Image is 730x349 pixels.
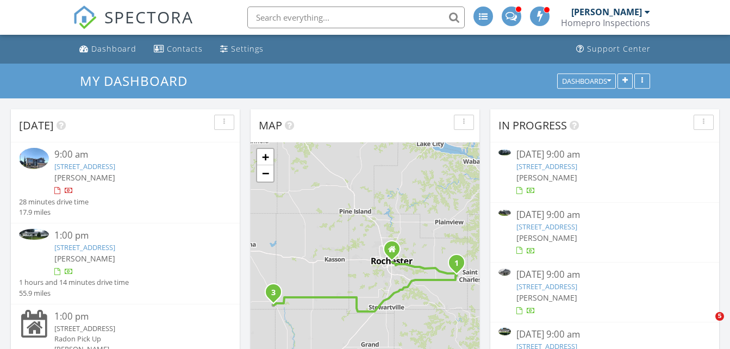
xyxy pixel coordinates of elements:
a: Zoom out [257,165,273,182]
div: 1 hours and 14 minutes drive time [19,277,129,288]
div: Dashboards [562,77,611,85]
div: [DATE] 9:00 am [516,148,694,161]
div: Dashboard [91,43,136,54]
div: [DATE] 9:00 am [516,208,694,222]
iframe: Intercom live chat [693,312,719,338]
span: Map [259,118,282,133]
div: [DATE] 9:00 am [516,328,694,341]
a: [DATE] 9:00 am [STREET_ADDRESS] [PERSON_NAME] [498,148,711,196]
a: [STREET_ADDRESS] [516,161,577,171]
a: [STREET_ADDRESS] [54,242,115,252]
div: 1:00 pm [54,229,214,242]
span: [PERSON_NAME] [516,292,577,303]
div: Contacts [167,43,203,54]
div: 1:00 pm [54,310,214,323]
span: [PERSON_NAME] [516,233,577,243]
a: [DATE] 9:00 am [STREET_ADDRESS] [PERSON_NAME] [498,268,711,316]
a: Support Center [572,39,655,59]
a: 1:00 pm [STREET_ADDRESS] [PERSON_NAME] 1 hours and 14 minutes drive time 55.9 miles [19,229,232,298]
a: SPECTORA [73,15,194,38]
a: [STREET_ADDRESS] [516,222,577,232]
a: [DATE] 9:00 am [STREET_ADDRESS] [PERSON_NAME] [498,208,711,257]
a: Dashboard [75,39,141,59]
div: 404 3 Way SE, Dover, MN 55929 [457,263,463,269]
img: The Best Home Inspection Software - Spectora [73,5,97,29]
a: Contacts [149,39,207,59]
img: 9285597%2Fcover_photos%2Fw2pjHmuokiNvVfn4hnYM%2Fsmall.jpg [498,210,511,216]
div: 55.9 miles [19,288,129,298]
div: [DATE] 9:00 am [516,268,694,282]
img: 9321941%2Fcover_photos%2FC7CBjnWqBbCWkViDmD5h%2Fsmall.jpg [498,328,511,335]
a: My Dashboard [80,72,197,90]
div: Radon Pick Up [54,334,214,344]
a: [STREET_ADDRESS] [54,161,115,171]
i: 1 [454,260,459,267]
a: [STREET_ADDRESS] [516,282,577,291]
a: Zoom in [257,149,273,165]
div: [STREET_ADDRESS] [54,323,214,334]
span: [PERSON_NAME] [54,172,115,183]
div: Settings [231,43,264,54]
img: 9354244%2Fcover_photos%2Fxqe62b2iALCrTAjowJFh%2Fsmall.jpg [19,148,49,169]
i: 3 [271,289,276,297]
img: 9354854%2Fcover_photos%2F9W0d6PSUygdAhu2CSpnY%2Fsmall.jpg [19,229,49,240]
button: Dashboards [557,73,616,89]
div: 210 Memorial Dr SW, Blooming Prairie, MN 55917 [273,292,280,298]
span: In Progress [498,118,567,133]
span: [PERSON_NAME] [54,253,115,264]
a: Settings [216,39,268,59]
span: 5 [715,312,724,321]
span: SPECTORA [104,5,194,28]
span: [DATE] [19,118,54,133]
img: 9266719%2Fcover_photos%2FLjRO4CoyKNW8RfTXNF1a%2Fsmall.jpg [498,149,511,156]
img: 9264284%2Fcover_photos%2FTqePs47n56GCR9fYfHGw%2Fsmall.jpg [498,269,511,276]
input: Search everything... [247,7,465,28]
div: 17.9 miles [19,207,89,217]
span: [PERSON_NAME] [516,172,577,183]
div: 9:00 am [54,148,214,161]
a: 9:00 am [STREET_ADDRESS] [PERSON_NAME] 28 minutes drive time 17.9 miles [19,148,232,217]
div: Rochester MN 55903 [392,249,398,255]
div: Homepro Inspections [561,17,650,28]
div: 28 minutes drive time [19,197,89,207]
div: Support Center [587,43,651,54]
div: [PERSON_NAME] [571,7,642,17]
